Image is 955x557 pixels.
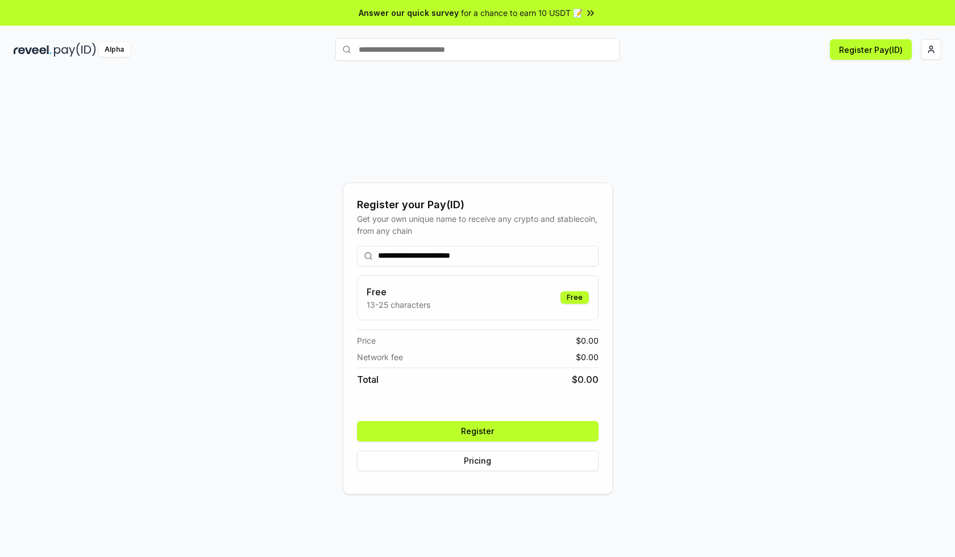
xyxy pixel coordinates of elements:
span: $ 0.00 [576,335,599,346]
span: Total [357,373,379,386]
p: 13-25 characters [367,299,430,311]
span: $ 0.00 [572,373,599,386]
div: Free [560,291,589,304]
img: reveel_dark [14,43,52,57]
h3: Free [367,285,430,299]
span: Price [357,335,376,346]
img: pay_id [54,43,96,57]
span: for a chance to earn 10 USDT 📝 [461,7,583,19]
button: Register Pay(ID) [830,39,912,60]
div: Register your Pay(ID) [357,197,599,213]
span: $ 0.00 [576,351,599,363]
button: Register [357,421,599,442]
span: Network fee [357,351,403,363]
button: Pricing [357,451,599,471]
div: Alpha [98,43,130,57]
div: Get your own unique name to receive any crypto and stablecoin, from any chain [357,213,599,237]
span: Answer our quick survey [359,7,459,19]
